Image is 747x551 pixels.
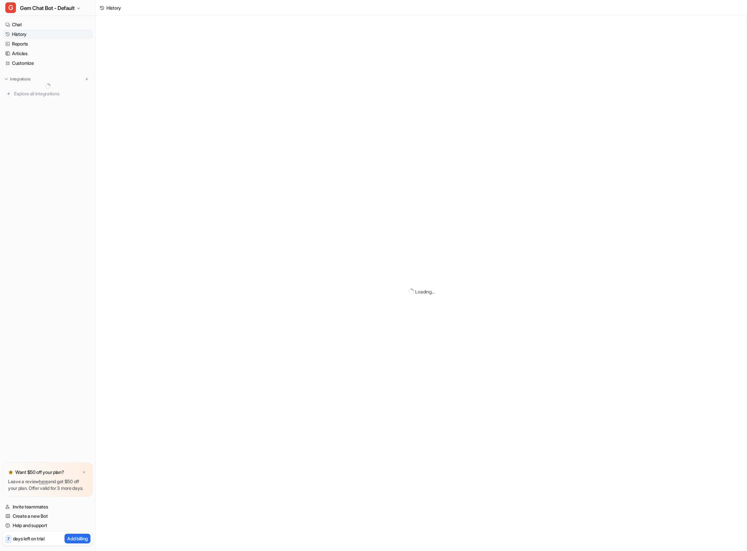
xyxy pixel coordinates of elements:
a: Reports [3,39,93,49]
span: Explore all integrations [14,88,90,99]
p: Want $50 off your plan? [15,469,64,476]
p: 7 [7,536,9,542]
a: Help and support [3,521,93,530]
button: Add billing [65,534,90,543]
img: star [8,470,13,475]
div: History [106,4,121,11]
img: menu_add.svg [84,77,89,81]
a: Articles [3,49,93,58]
button: Integrations [3,76,33,82]
div: Loading... [415,288,434,295]
span: G [5,2,16,13]
a: here [39,479,48,484]
img: x [82,470,86,475]
a: History [3,30,93,39]
img: expand menu [4,77,9,81]
span: Gem Chat Bot - Default [20,3,75,13]
a: Invite teammates [3,502,93,511]
a: Customize [3,58,93,68]
p: Add billing [67,535,88,542]
a: Explore all integrations [3,89,93,98]
p: days left on trial [13,535,45,542]
a: Create a new Bot [3,511,93,521]
img: explore all integrations [5,90,12,97]
p: Leave a review and get $50 off your plan. Offer valid for 3 more days. [8,478,87,492]
a: Chat [3,20,93,29]
p: Integrations [10,76,31,82]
